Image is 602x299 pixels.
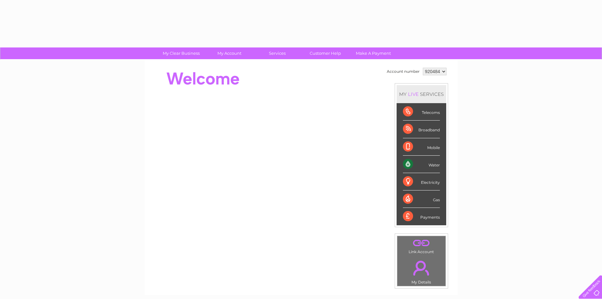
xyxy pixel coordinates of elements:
[403,138,440,156] div: Mobile
[403,173,440,190] div: Electricity
[397,255,446,286] td: My Details
[299,47,351,59] a: Customer Help
[203,47,255,59] a: My Account
[403,121,440,138] div: Broadband
[397,236,446,256] td: Link Account
[399,238,444,249] a: .
[403,156,440,173] div: Water
[407,91,420,97] div: LIVE
[347,47,399,59] a: Make A Payment
[385,66,421,77] td: Account number
[397,85,446,103] div: MY SERVICES
[155,47,207,59] a: My Clear Business
[251,47,303,59] a: Services
[403,103,440,121] div: Telecoms
[403,190,440,208] div: Gas
[399,257,444,279] a: .
[403,208,440,225] div: Payments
